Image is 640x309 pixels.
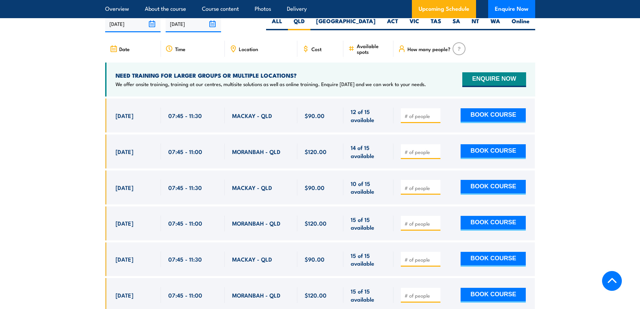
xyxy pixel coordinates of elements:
[305,291,327,299] span: $120.00
[232,184,272,191] span: MACKAY - QLD
[404,17,425,30] label: VIC
[485,17,506,30] label: WA
[351,216,386,231] span: 15 of 15 available
[461,288,526,303] button: BOOK COURSE
[351,252,386,267] span: 15 of 15 available
[466,17,485,30] label: NT
[305,184,325,191] span: $90.00
[447,17,466,30] label: SA
[116,148,133,155] span: [DATE]
[381,17,404,30] label: ACT
[232,255,272,263] span: MACKAY - QLD
[168,255,202,263] span: 07:45 - 11:30
[462,72,526,87] button: ENQUIRE NOW
[119,46,130,52] span: Date
[116,72,426,79] h4: NEED TRAINING FOR LARGER GROUPS OR MULTIPLE LOCATIONS?
[232,291,281,299] span: MORANBAH - QLD
[175,46,185,52] span: Time
[305,255,325,263] span: $90.00
[461,252,526,267] button: BOOK COURSE
[305,219,327,227] span: $120.00
[305,112,325,119] span: $90.00
[310,17,381,30] label: [GEOGRAPHIC_DATA]
[408,46,451,52] span: How many people?
[351,180,386,195] span: 10 of 15 available
[357,43,389,54] span: Available spots
[168,184,202,191] span: 07:45 - 11:30
[404,292,438,299] input: # of people
[351,108,386,123] span: 12 of 15 available
[404,113,438,119] input: # of people
[168,219,202,227] span: 07:45 - 11:00
[404,256,438,263] input: # of people
[105,15,161,32] input: From date
[168,291,202,299] span: 07:45 - 11:00
[404,220,438,227] input: # of people
[461,180,526,195] button: BOOK COURSE
[232,112,272,119] span: MACKAY - QLD
[168,148,202,155] span: 07:45 - 11:00
[506,17,535,30] label: Online
[404,185,438,191] input: # of people
[351,287,386,303] span: 15 of 15 available
[116,255,133,263] span: [DATE]
[425,17,447,30] label: TAS
[232,148,281,155] span: MORANBAH - QLD
[116,184,133,191] span: [DATE]
[305,148,327,155] span: $120.00
[351,144,386,159] span: 14 of 15 available
[404,149,438,155] input: # of people
[116,291,133,299] span: [DATE]
[116,81,426,87] p: We offer onsite training, training at our centres, multisite solutions as well as online training...
[116,112,133,119] span: [DATE]
[166,15,221,32] input: To date
[461,216,526,231] button: BOOK COURSE
[288,17,310,30] label: QLD
[168,112,202,119] span: 07:45 - 11:30
[232,219,281,227] span: MORANBAH - QLD
[266,17,288,30] label: ALL
[116,219,133,227] span: [DATE]
[461,144,526,159] button: BOOK COURSE
[461,108,526,123] button: BOOK COURSE
[311,46,322,52] span: Cost
[239,46,258,52] span: Location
